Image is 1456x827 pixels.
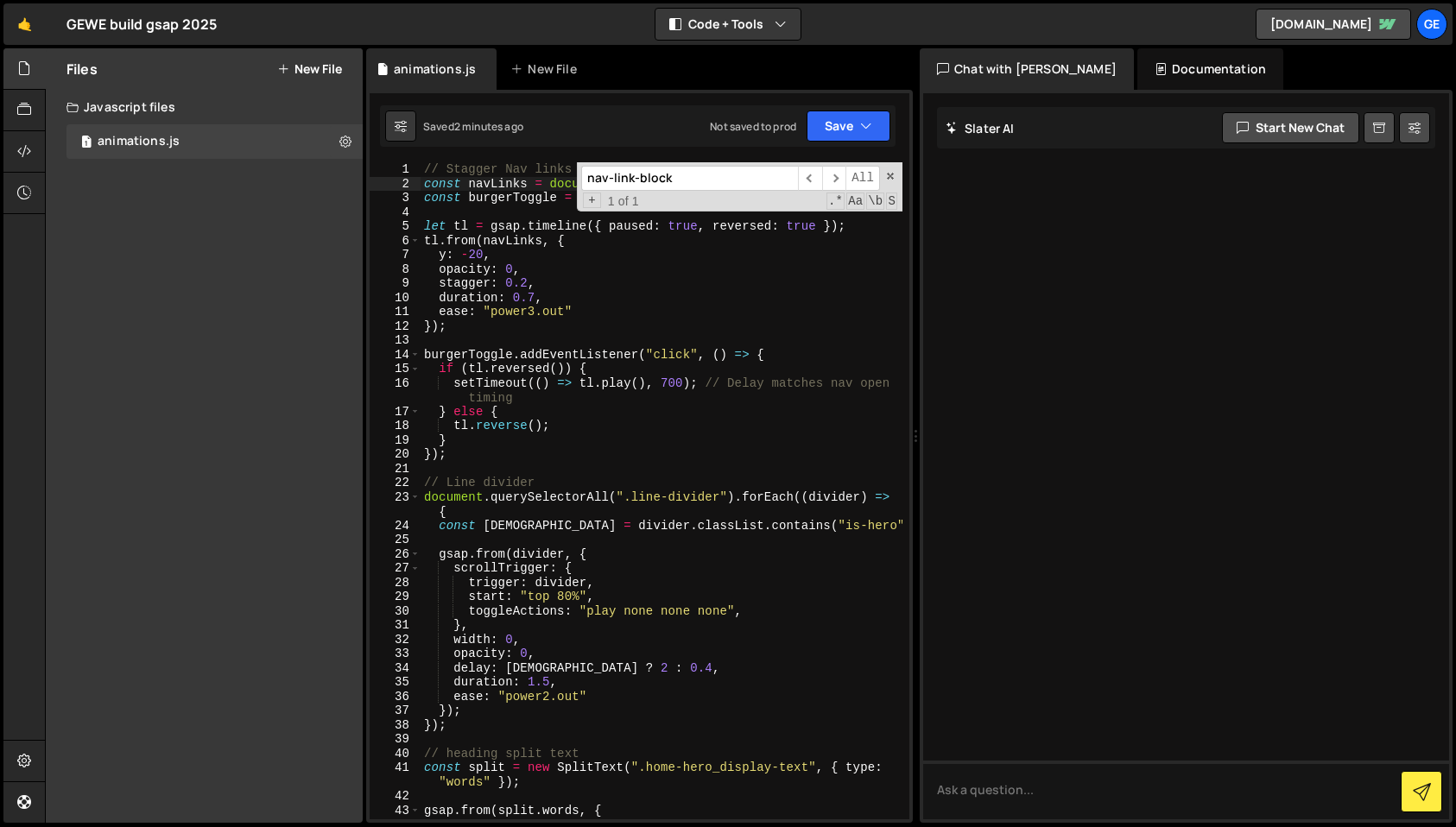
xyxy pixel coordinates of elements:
div: 7 [370,248,421,262]
div: 4 [370,205,421,220]
div: 38 [370,718,421,733]
div: 11 [370,305,421,319]
img: logo_orange.svg [28,28,41,41]
div: Documentation [1137,48,1283,90]
span: 1 [81,136,92,150]
div: 13 [370,333,421,348]
button: New File [277,62,342,76]
a: [DOMAIN_NAME] [1256,9,1411,40]
div: 2 minutes ago [454,119,523,134]
div: 33 [370,647,421,661]
span: Search In Selection [886,193,897,210]
div: 42 [370,789,421,804]
div: animations.js [394,60,476,78]
div: GEWE build gsap 2025 [66,14,217,35]
div: Domain [89,102,127,113]
div: 31 [370,618,421,633]
div: 16 [370,376,421,405]
div: 35 [370,675,421,690]
span: Toggle Replace mode [583,193,601,209]
div: 39 [370,732,421,747]
div: 41 [370,761,421,789]
div: 19 [370,433,421,448]
h2: Files [66,60,98,79]
div: 23 [370,490,421,519]
h2: Slater AI [946,120,1015,136]
div: 30 [370,604,421,619]
span: ​ [798,166,822,191]
div: 36 [370,690,421,704]
div: Saved [423,119,523,134]
a: GE [1416,9,1447,40]
span: ​ [822,166,846,191]
div: 9 [370,276,421,291]
div: 5 [370,219,421,234]
button: Start new chat [1222,112,1359,143]
div: Domain: [PERSON_NAME][DOMAIN_NAME] [45,45,286,59]
div: 29 [370,590,421,604]
div: New File [510,60,583,78]
img: tab_domain_overview_orange.svg [70,100,84,114]
div: 28 [370,576,421,590]
div: 2 [370,177,421,192]
div: animations.js [98,134,180,149]
span: Alt-Enter [845,166,880,191]
div: 26 [370,547,421,562]
div: 24 [370,519,421,533]
div: 1 [370,162,421,177]
img: website_grey.svg [28,45,41,59]
div: 27 [370,561,421,576]
div: Chat with [PERSON_NAME] [920,48,1134,90]
span: Whole Word Search [866,193,884,210]
div: v 4.0.25 [48,28,85,41]
div: Javascript files [46,90,363,124]
div: 22 [370,476,421,490]
div: 43 [370,804,421,818]
div: 18 [370,419,421,433]
div: 25 [370,533,421,547]
div: 32 [370,633,421,647]
div: 37 [370,704,421,718]
span: CaseSensitive Search [846,193,864,210]
div: 21 [370,462,421,477]
div: 40 [370,747,421,761]
div: 8 [370,262,421,277]
div: 6 [370,234,421,249]
div: 15 [370,362,421,376]
a: 🤙 [3,3,46,45]
div: 3 [370,191,421,205]
div: 16828/45989.js [66,124,363,159]
div: 34 [370,661,421,676]
div: Not saved to prod [710,119,796,134]
div: Keywords nach Traffic [187,102,298,113]
div: 14 [370,348,421,363]
button: Save [807,110,890,142]
button: Code + Tools [655,9,801,40]
div: 12 [370,319,421,334]
div: 10 [370,291,421,306]
span: 1 of 1 [601,194,646,209]
img: tab_keywords_by_traffic_grey.svg [168,100,182,114]
div: 20 [370,447,421,462]
div: 17 [370,405,421,420]
span: RegExp Search [826,193,845,210]
input: Search for [581,166,798,191]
